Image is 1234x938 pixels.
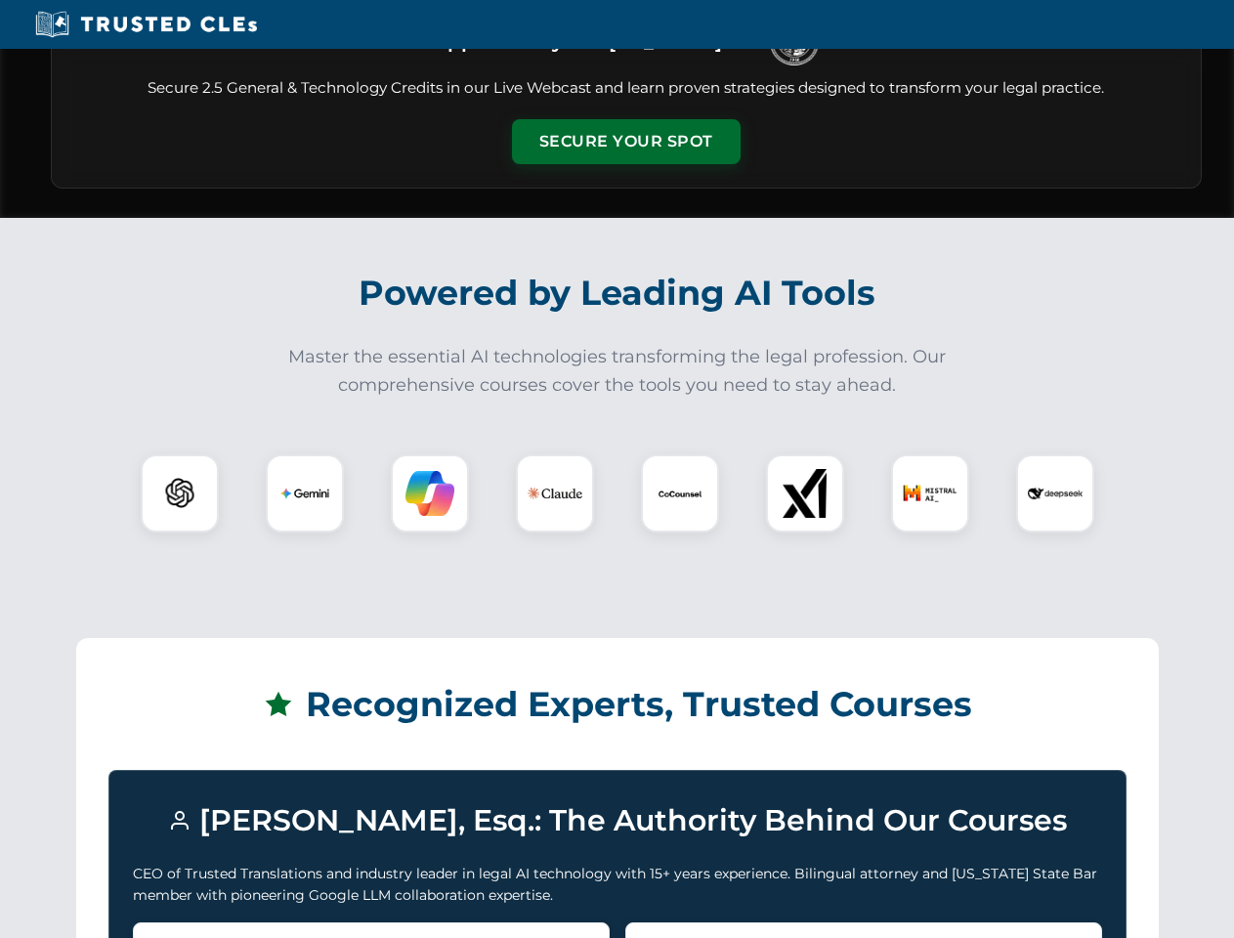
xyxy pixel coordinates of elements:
[276,343,959,400] p: Master the essential AI technologies transforming the legal profession. Our comprehensive courses...
[405,469,454,518] img: Copilot Logo
[512,119,741,164] button: Secure Your Spot
[391,454,469,533] div: Copilot
[891,454,969,533] div: Mistral AI
[108,670,1127,739] h2: Recognized Experts, Trusted Courses
[266,454,344,533] div: Gemini
[75,77,1177,100] p: Secure 2.5 General & Technology Credits in our Live Webcast and learn proven strategies designed ...
[781,469,830,518] img: xAI Logo
[516,454,594,533] div: Claude
[133,863,1102,907] p: CEO of Trusted Translations and industry leader in legal AI technology with 15+ years experience....
[133,794,1102,847] h3: [PERSON_NAME], Esq.: The Authority Behind Our Courses
[151,465,208,522] img: ChatGPT Logo
[903,466,957,521] img: Mistral AI Logo
[766,454,844,533] div: xAI
[141,454,219,533] div: ChatGPT
[1016,454,1094,533] div: DeepSeek
[76,259,1159,327] h2: Powered by Leading AI Tools
[641,454,719,533] div: CoCounsel
[280,469,329,518] img: Gemini Logo
[528,466,582,521] img: Claude Logo
[656,469,704,518] img: CoCounsel Logo
[29,10,263,39] img: Trusted CLEs
[1028,466,1083,521] img: DeepSeek Logo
